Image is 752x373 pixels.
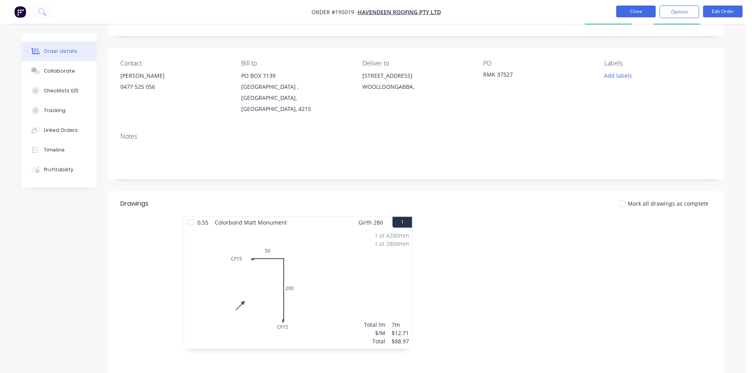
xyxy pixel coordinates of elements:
button: Profitability [22,160,97,180]
div: 0CF1550CF152001 at 4200mm1 at 2800mmTotal lm$/MTotal7m$12.71$88.97 [184,228,412,349]
span: Mark all drawings as complete [628,199,709,208]
div: [PERSON_NAME]0477 525 056 [120,70,229,96]
div: [PERSON_NAME] [120,70,229,81]
button: Close [616,6,656,17]
div: Labels [604,60,713,67]
div: WOOLLOONGABBA, [362,81,471,92]
button: Order details [22,41,97,61]
span: Girth 280 [358,217,383,228]
div: Timeline [44,146,65,154]
div: $12.71 [392,329,409,337]
span: Order #195019 - [311,8,358,16]
button: Tracking [22,101,97,120]
div: 1 at 4200mm [375,231,409,240]
button: Checklists 0/0 [22,81,97,101]
button: Timeline [22,140,97,160]
div: Bill to [241,60,349,67]
div: Deliver to [362,60,471,67]
button: Edit Order [703,6,743,17]
div: [GEOGRAPHIC_DATA] , [GEOGRAPHIC_DATA], [GEOGRAPHIC_DATA], 4215 [241,81,349,114]
div: Total [364,337,385,345]
div: [STREET_ADDRESS] [362,70,471,81]
div: Profitability [44,166,73,173]
button: Add labels [600,70,636,81]
div: Total lm [364,321,385,329]
button: Collaborate [22,61,97,81]
div: Checklists 0/0 [44,87,79,94]
div: Linked Orders [44,127,78,134]
div: PO BOX 7139[GEOGRAPHIC_DATA] , [GEOGRAPHIC_DATA], [GEOGRAPHIC_DATA], 4215 [241,70,349,114]
a: Havendeen Roofing Pty Ltd [358,8,441,16]
div: PO [483,60,591,67]
div: Contact [120,60,229,67]
div: Collaborate [44,67,75,75]
div: 1 at 2800mm [375,240,409,248]
span: 0.55 [194,217,212,228]
div: Order details [44,48,77,55]
div: $/M [364,329,385,337]
div: $88.97 [392,337,409,345]
img: Factory [14,6,26,18]
div: 7m [392,321,409,329]
div: 0477 525 056 [120,81,229,92]
button: Options [660,6,699,18]
div: Drawings [120,199,148,208]
div: [STREET_ADDRESS]WOOLLOONGABBA, [362,70,471,96]
div: PO BOX 7139 [241,70,349,81]
button: Linked Orders [22,120,97,140]
span: Colorbond Matt Monument [212,217,290,228]
div: RMK 37527 [483,70,582,81]
div: Tracking [44,107,66,114]
div: Notes [120,133,713,140]
button: 1 [392,217,412,228]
